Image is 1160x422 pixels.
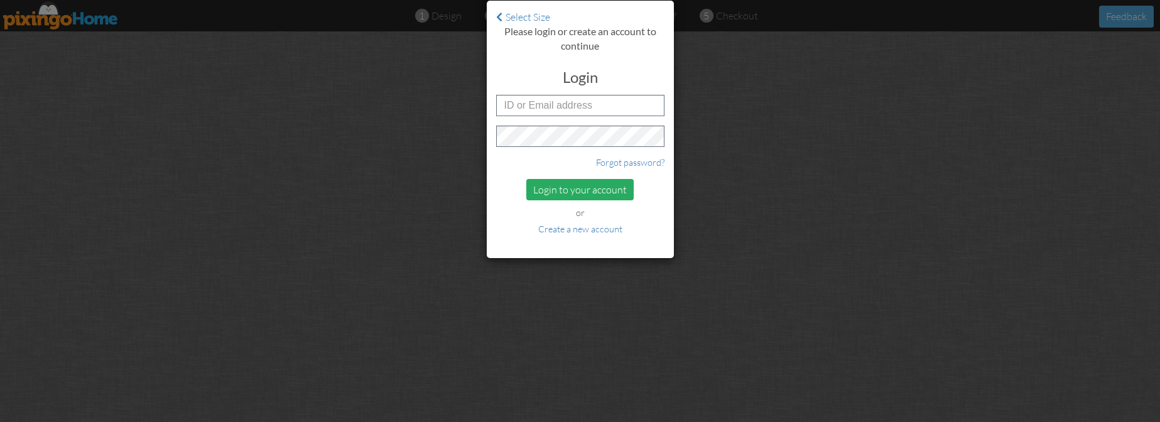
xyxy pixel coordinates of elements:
[596,157,664,168] a: Forgot password?
[526,179,634,201] div: Login to your account
[496,69,664,85] h3: Login
[504,25,656,51] strong: Please login or create an account to continue
[496,95,664,116] input: ID or Email address
[538,224,622,234] a: Create a new account
[496,11,550,23] a: Select Size
[496,207,664,220] div: or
